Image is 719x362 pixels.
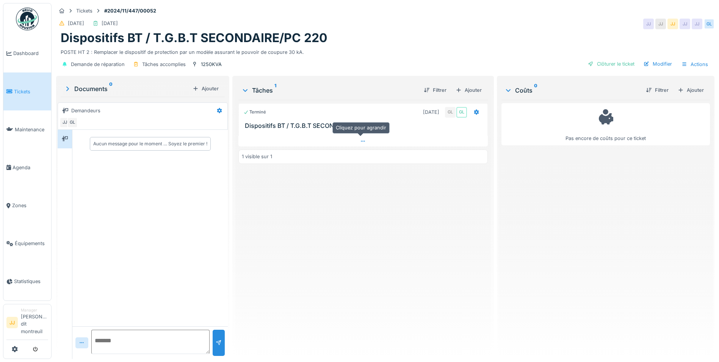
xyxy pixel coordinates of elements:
[190,83,222,94] div: Ajouter
[678,59,711,70] div: Actions
[504,86,640,95] div: Coûts
[109,84,113,93] sup: 0
[3,148,51,186] a: Agenda
[14,88,48,95] span: Tickets
[245,122,484,129] h3: Dispositifs BT / T.G.B.T SECONDAIRE/PC 220
[3,72,51,110] a: Tickets
[3,187,51,225] a: Zones
[14,278,48,285] span: Statistiques
[60,117,70,128] div: JJ
[21,307,48,338] li: [PERSON_NAME] dit montreuil
[64,84,190,93] div: Documents
[16,8,39,30] img: Badge_color-CXgf-gQk.svg
[643,85,672,95] div: Filtrer
[142,61,186,68] div: Tâches accomplies
[643,19,654,29] div: JJ
[332,122,390,133] div: Cliquez pour agrandir
[15,126,48,133] span: Maintenance
[3,35,51,72] a: Dashboard
[61,46,710,56] div: POSTE HT 2 : Remplacer le dispositif de protection par un modèle assurant le pouvoir de coupure 3...
[534,86,537,95] sup: 0
[241,86,418,95] div: Tâches
[68,20,84,27] div: [DATE]
[61,31,327,45] h1: Dispositifs BT / T.G.B.T SECONDAIRE/PC 220
[21,307,48,313] div: Manager
[667,19,678,29] div: JJ
[71,107,100,114] div: Demandeurs
[101,7,159,14] strong: #2024/11/447/00052
[6,307,48,340] a: JJ Manager[PERSON_NAME] dit montreuil
[242,153,272,160] div: 1 visible sur 1
[421,85,450,95] div: Filtrer
[456,107,467,118] div: GL
[102,20,118,27] div: [DATE]
[3,263,51,301] a: Statistiques
[423,109,439,116] div: [DATE]
[680,19,690,29] div: JJ
[506,107,705,142] div: Pas encore de coûts pour ce ticket
[445,107,456,118] div: GL
[585,59,638,69] div: Clôturer le ticket
[201,61,222,68] div: 1250KVA
[453,85,485,95] div: Ajouter
[13,50,48,57] span: Dashboard
[15,240,48,247] span: Équipements
[655,19,666,29] div: JJ
[93,140,207,147] div: Aucun message pour le moment … Soyez le premier !
[71,61,125,68] div: Demande de réparation
[274,86,276,95] sup: 1
[3,225,51,263] a: Équipements
[6,317,18,328] li: JJ
[13,164,48,171] span: Agenda
[243,109,266,115] div: Terminé
[704,19,714,29] div: GL
[641,59,675,69] div: Modifier
[3,110,51,148] a: Maintenance
[692,19,702,29] div: JJ
[76,7,92,14] div: Tickets
[12,202,48,209] span: Zones
[675,85,707,95] div: Ajouter
[67,117,78,128] div: GL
